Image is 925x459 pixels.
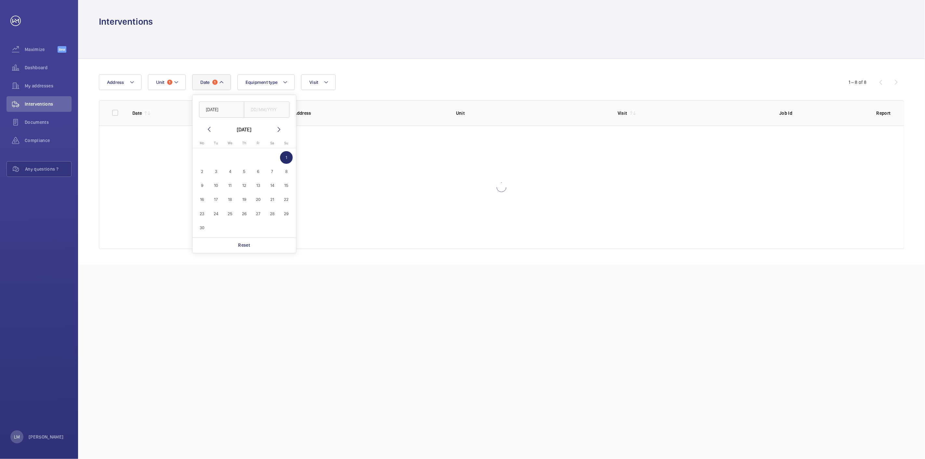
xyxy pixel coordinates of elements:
[279,164,293,178] button: June 8, 2025
[238,207,250,220] span: 26
[209,192,223,206] button: June 17, 2025
[99,74,141,90] button: Address
[195,221,209,235] button: June 30, 2025
[199,101,245,118] input: DD/MM/YYYY
[279,178,293,192] button: June 15, 2025
[214,141,218,145] span: Tu
[266,179,279,192] span: 14
[252,193,264,206] span: 20
[200,80,210,85] span: Date
[877,110,891,116] p: Report
[266,207,279,220] span: 28
[195,207,209,221] button: June 23, 2025
[25,46,58,53] span: Maximize
[210,193,222,206] span: 17
[270,141,274,145] span: Sa
[257,141,260,145] span: Fr
[242,141,246,145] span: Th
[196,207,208,220] span: 23
[228,141,233,145] span: We
[223,207,237,221] button: June 25, 2025
[238,242,250,248] p: Reset
[25,64,72,71] span: Dashboard
[210,207,222,220] span: 24
[25,166,71,172] span: Any questions ?
[223,164,237,178] button: June 4, 2025
[279,151,293,164] button: June 1, 2025
[107,80,124,85] span: Address
[223,192,237,206] button: June 18, 2025
[237,207,251,221] button: June 26, 2025
[265,207,279,221] button: June 28, 2025
[301,74,335,90] button: Visit
[251,178,265,192] button: June 13, 2025
[209,207,223,221] button: June 24, 2025
[209,178,223,192] button: June 10, 2025
[237,178,251,192] button: June 12, 2025
[279,207,293,221] button: June 29, 2025
[25,83,72,89] span: My addresses
[29,434,64,440] p: [PERSON_NAME]
[849,79,867,85] div: 1 – 8 of 8
[237,192,251,206] button: June 19, 2025
[195,164,209,178] button: June 2, 2025
[210,179,222,192] span: 10
[266,193,279,206] span: 21
[212,80,218,85] span: 1
[280,207,293,220] span: 29
[196,165,208,178] span: 2
[196,193,208,206] span: 16
[284,141,288,145] span: Su
[265,164,279,178] button: June 7, 2025
[156,80,165,85] span: Unit
[99,16,153,28] h1: Interventions
[246,80,278,85] span: Equipment type
[25,137,72,144] span: Compliance
[224,165,236,178] span: 4
[210,165,222,178] span: 3
[280,193,293,206] span: 22
[279,192,293,206] button: June 22, 2025
[196,179,208,192] span: 9
[237,164,251,178] button: June 5, 2025
[252,165,264,178] span: 6
[280,151,293,164] span: 1
[14,434,20,440] p: LM
[280,179,293,192] span: 15
[456,110,607,116] p: Unit
[238,179,250,192] span: 12
[132,110,142,116] p: Date
[251,164,265,178] button: June 6, 2025
[209,164,223,178] button: June 3, 2025
[58,46,66,53] span: Beta
[238,193,250,206] span: 19
[224,179,236,192] span: 11
[167,80,172,85] span: 1
[237,125,251,133] div: [DATE]
[265,192,279,206] button: June 21, 2025
[309,80,318,85] span: Visit
[25,101,72,107] span: Interventions
[266,165,279,178] span: 7
[237,74,295,90] button: Equipment type
[195,178,209,192] button: June 9, 2025
[223,178,237,192] button: June 11, 2025
[294,110,445,116] p: Address
[618,110,627,116] p: Visit
[251,192,265,206] button: June 20, 2025
[252,207,264,220] span: 27
[779,110,866,116] p: Job Id
[200,141,204,145] span: Mo
[252,179,264,192] span: 13
[195,192,209,206] button: June 16, 2025
[25,119,72,125] span: Documents
[265,178,279,192] button: June 14, 2025
[196,221,208,234] span: 30
[238,165,250,178] span: 5
[251,207,265,221] button: June 27, 2025
[192,74,231,90] button: Date1
[280,165,293,178] span: 8
[148,74,186,90] button: Unit1
[224,193,236,206] span: 18
[224,207,236,220] span: 25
